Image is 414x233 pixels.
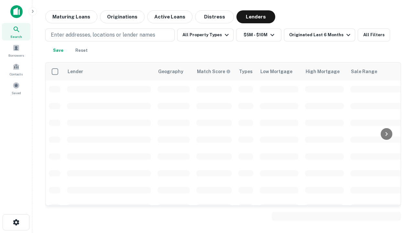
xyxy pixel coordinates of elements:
button: Originated Last 6 Months [284,28,355,41]
button: Reset [71,44,92,57]
th: Low Mortgage [256,62,302,81]
div: Originated Last 6 Months [289,31,352,39]
span: Contacts [10,72,23,77]
th: High Mortgage [302,62,347,81]
a: Borrowers [2,42,30,59]
a: Contacts [2,61,30,78]
div: Low Mortgage [260,68,292,75]
div: Capitalize uses an advanced AI algorithm to match your search with the best lender. The match sco... [197,68,231,75]
h6: Match Score [197,68,229,75]
th: Types [235,62,256,81]
button: Maturing Loans [45,10,97,23]
button: Save your search to get updates of matches that match your search criteria. [48,44,69,57]
button: Distress [195,10,234,23]
th: Geography [154,62,193,81]
p: Enter addresses, locations or lender names [51,31,155,39]
button: Originations [100,10,145,23]
a: Saved [2,79,30,97]
button: Lenders [236,10,275,23]
button: $5M - $10M [236,28,281,41]
button: All Property Types [177,28,234,41]
div: Lender [68,68,83,75]
button: Active Loans [147,10,192,23]
img: capitalize-icon.png [10,5,23,18]
div: Types [239,68,253,75]
th: Capitalize uses an advanced AI algorithm to match your search with the best lender. The match sco... [193,62,235,81]
div: High Mortgage [306,68,340,75]
th: Lender [64,62,154,81]
span: Saved [12,90,21,95]
th: Sale Range [347,62,405,81]
span: Borrowers [8,53,24,58]
a: Search [2,23,30,40]
div: Sale Range [351,68,377,75]
button: Enter addresses, locations or lender names [45,28,175,41]
iframe: Chat Widget [382,161,414,192]
button: All Filters [358,28,390,41]
div: Geography [158,68,183,75]
span: Search [10,34,22,39]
